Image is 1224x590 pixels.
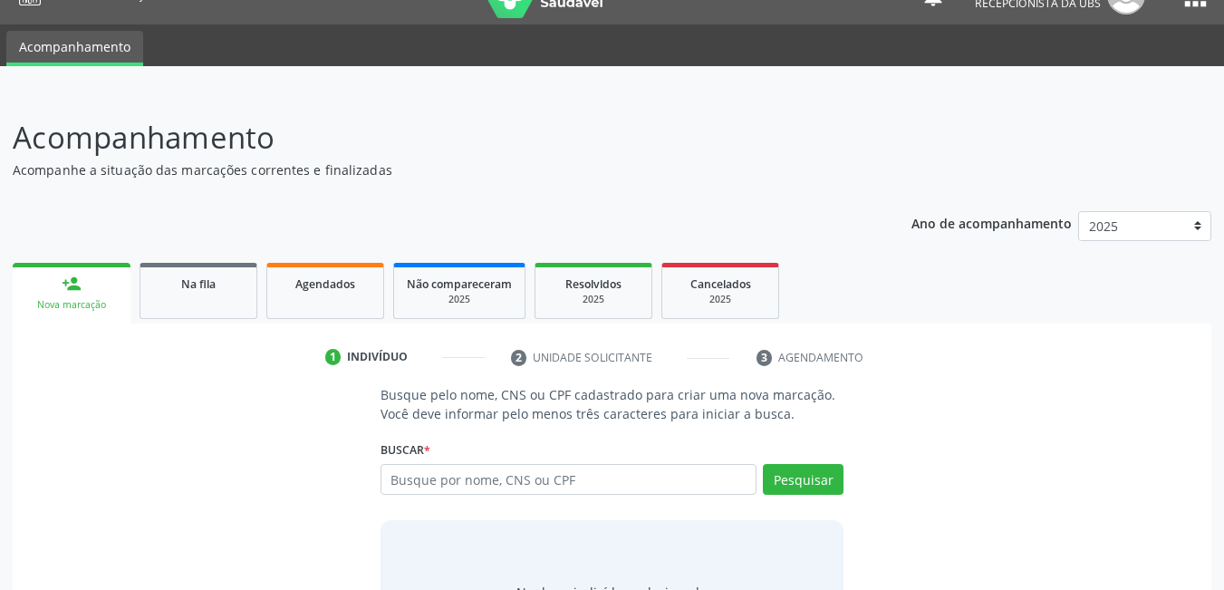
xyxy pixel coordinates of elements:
a: Acompanhamento [6,31,143,66]
p: Acompanhamento [13,115,852,160]
p: Busque pelo nome, CNS ou CPF cadastrado para criar uma nova marcação. Você deve informar pelo men... [381,385,844,423]
label: Buscar [381,436,430,464]
span: Não compareceram [407,276,512,292]
p: Ano de acompanhamento [911,211,1072,234]
span: Na fila [181,276,216,292]
input: Busque por nome, CNS ou CPF [381,464,757,495]
span: Resolvidos [565,276,622,292]
span: Cancelados [690,276,751,292]
div: Nova marcação [25,298,118,312]
div: 2025 [407,293,512,306]
p: Acompanhe a situação das marcações correntes e finalizadas [13,160,852,179]
button: Pesquisar [763,464,843,495]
div: person_add [62,274,82,294]
span: Agendados [295,276,355,292]
div: 2025 [675,293,766,306]
div: 2025 [548,293,639,306]
div: Indivíduo [347,349,408,365]
div: 1 [325,349,342,365]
